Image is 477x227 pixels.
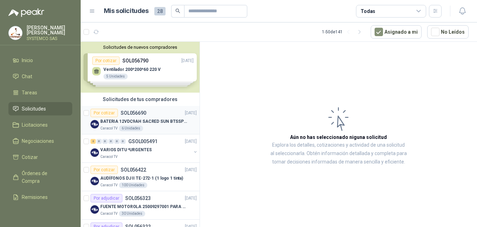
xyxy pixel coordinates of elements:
[8,191,72,204] a: Remisiones
[154,7,166,15] span: 28
[8,207,72,220] a: Configuración
[90,166,118,174] div: Por cotizar
[100,203,188,210] p: FUENTE MOTOROLA 25009297001 PARA EP450
[128,139,157,144] p: GSOL005491
[8,70,72,83] a: Chat
[270,141,407,166] p: Explora los detalles, cotizaciones y actividad de una solicitud al seleccionarla. Obtén informaci...
[22,153,38,161] span: Cotizar
[119,211,145,216] div: 30 Unidades
[100,175,183,182] p: AUDÍFONOS DJ II TE-272-1 (1 logo 1 tinta)
[100,126,117,131] p: Caracol TV
[22,137,54,145] span: Negociaciones
[90,109,118,117] div: Por cotizar
[8,54,72,67] a: Inicio
[100,182,117,188] p: Caracol TV
[9,26,22,40] img: Company Logo
[8,86,72,99] a: Tareas
[90,120,99,128] img: Company Logo
[8,134,72,148] a: Negociaciones
[22,105,46,113] span: Solicitudes
[81,163,200,191] a: Por cotizarSOL056422[DATE] Company LogoAUDÍFONOS DJ II TE-272-1 (1 logo 1 tinta)Caracol TV100 Uni...
[83,45,197,50] button: Solicitudes de nuevos compradores
[102,139,108,144] div: 0
[22,73,32,80] span: Chat
[8,118,72,132] a: Licitaciones
[81,42,200,93] div: Solicitudes de nuevos compradoresPor cotizarSOL056790[DATE] Ventilador 200*200*60 220 V5 Unidades...
[8,151,72,164] a: Cotizar
[371,25,422,39] button: Asignado a mi
[185,138,197,145] p: [DATE]
[100,118,188,125] p: BATERIA 12VDC9AH SACRED SUN BTSSP12-9HR
[121,111,146,115] p: SOL056690
[8,167,72,188] a: Órdenes de Compra
[22,209,53,217] span: Configuración
[185,195,197,202] p: [DATE]
[427,25,469,39] button: No Leídos
[90,177,99,185] img: Company Logo
[100,211,117,216] p: Caracol TV
[22,169,66,185] span: Órdenes de Compra
[121,167,146,172] p: SOL056422
[27,36,72,41] p: SYSTEMCO SAS
[119,126,143,131] div: 6 Unidades
[108,139,114,144] div: 0
[100,154,117,160] p: Caracol TV
[100,147,152,153] p: VARIOS DITU *URGENTES
[120,139,126,144] div: 0
[27,25,72,35] p: [PERSON_NAME] [PERSON_NAME]
[125,196,151,201] p: SOL056323
[22,121,48,129] span: Licitaciones
[119,182,147,188] div: 100 Unidades
[185,110,197,116] p: [DATE]
[22,193,48,201] span: Remisiones
[81,106,200,134] a: Por cotizarSOL056690[DATE] Company LogoBATERIA 12VDC9AH SACRED SUN BTSSP12-9HRCaracol TV6 Unidades
[90,139,96,144] div: 2
[22,89,37,96] span: Tareas
[81,191,200,220] a: Por adjudicarSOL056323[DATE] Company LogoFUENTE MOTOROLA 25009297001 PARA EP450Caracol TV30 Unidades
[96,139,102,144] div: 0
[81,93,200,106] div: Solicitudes de tus compradores
[8,8,44,17] img: Logo peakr
[175,8,180,13] span: search
[322,26,365,38] div: 1 - 50 de 141
[361,7,375,15] div: Todas
[90,205,99,214] img: Company Logo
[90,194,122,202] div: Por adjudicar
[90,137,198,160] a: 2 0 0 0 0 0 GSOL005491[DATE] Company LogoVARIOS DITU *URGENTESCaracol TV
[22,56,33,64] span: Inicio
[104,6,149,16] h1: Mis solicitudes
[185,167,197,173] p: [DATE]
[8,102,72,115] a: Solicitudes
[90,148,99,157] img: Company Logo
[114,139,120,144] div: 0
[290,133,387,141] h3: Aún no has seleccionado niguna solicitud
